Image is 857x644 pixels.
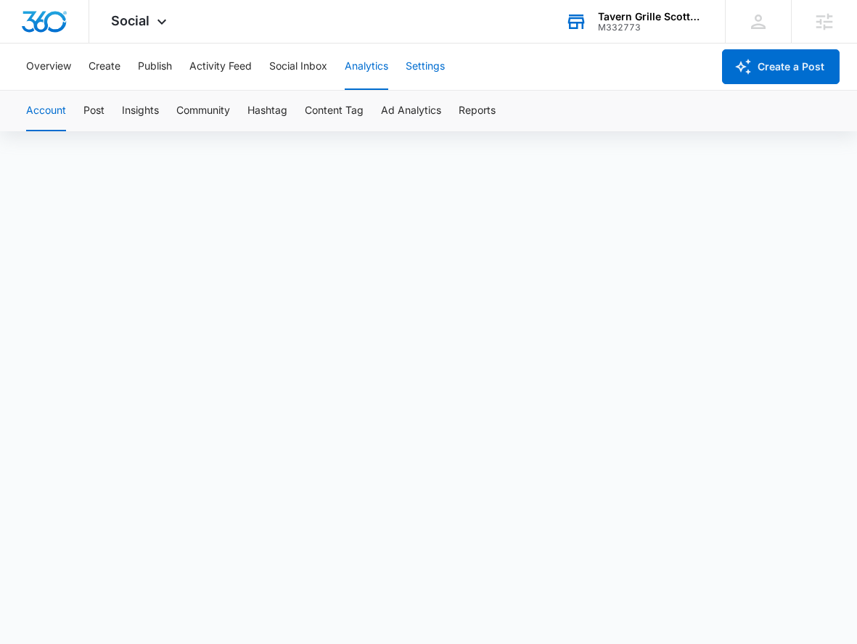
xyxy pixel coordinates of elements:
[247,91,287,131] button: Hashtag
[459,91,496,131] button: Reports
[381,91,441,131] button: Ad Analytics
[269,44,327,90] button: Social Inbox
[26,44,71,90] button: Overview
[122,91,159,131] button: Insights
[83,91,104,131] button: Post
[111,13,149,28] span: Social
[406,44,445,90] button: Settings
[598,22,704,33] div: account id
[26,91,66,131] button: Account
[89,44,120,90] button: Create
[598,11,704,22] div: account name
[176,91,230,131] button: Community
[345,44,388,90] button: Analytics
[305,91,364,131] button: Content Tag
[722,49,840,84] button: Create a Post
[189,44,252,90] button: Activity Feed
[138,44,172,90] button: Publish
